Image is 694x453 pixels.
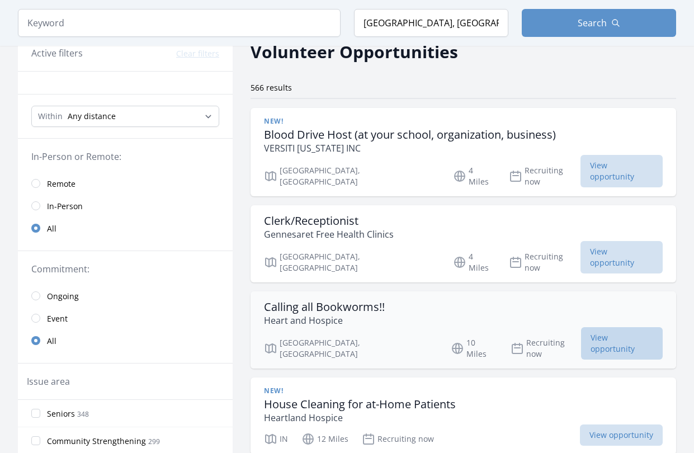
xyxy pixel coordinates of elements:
[362,432,434,446] p: Recruiting now
[18,285,233,307] a: Ongoing
[264,165,440,187] p: [GEOGRAPHIC_DATA], [GEOGRAPHIC_DATA]
[453,165,495,187] p: 4 Miles
[18,172,233,195] a: Remote
[264,214,394,228] h3: Clerk/Receptionist
[47,178,75,190] span: Remote
[31,46,83,60] h3: Active filters
[581,327,663,360] span: View opportunity
[18,195,233,217] a: In-Person
[264,337,437,360] p: [GEOGRAPHIC_DATA], [GEOGRAPHIC_DATA]
[264,411,456,424] p: Heartland Hospice
[251,82,292,93] span: 566 results
[251,108,676,196] a: New! Blood Drive Host (at your school, organization, business) VERSITI [US_STATE] INC [GEOGRAPHIC...
[264,228,394,241] p: Gennesaret Free Health Clinics
[522,9,676,37] button: Search
[47,313,68,324] span: Event
[251,291,676,369] a: Calling all Bookworms!! Heart and Hospice [GEOGRAPHIC_DATA], [GEOGRAPHIC_DATA] 10 Miles Recruitin...
[453,251,495,273] p: 4 Miles
[578,16,607,30] span: Search
[264,300,385,314] h3: Calling all Bookworms!!
[31,436,40,445] input: Community Strengthening 299
[354,9,508,37] input: Location
[31,262,219,276] legend: Commitment:
[148,437,160,446] span: 299
[264,398,456,411] h3: House Cleaning for at-Home Patients
[77,409,89,419] span: 348
[31,106,219,127] select: Search Radius
[18,217,233,239] a: All
[580,241,663,273] span: View opportunity
[47,291,79,302] span: Ongoing
[264,314,385,327] p: Heart and Hospice
[451,337,497,360] p: 10 Miles
[31,409,40,418] input: Seniors 348
[264,117,283,126] span: New!
[31,150,219,163] legend: In-Person or Remote:
[176,48,219,59] button: Clear filters
[264,386,283,395] span: New!
[18,329,233,352] a: All
[264,251,440,273] p: [GEOGRAPHIC_DATA], [GEOGRAPHIC_DATA]
[580,155,663,187] span: View opportunity
[18,9,341,37] input: Keyword
[264,128,556,141] h3: Blood Drive Host (at your school, organization, business)
[511,337,582,360] p: Recruiting now
[580,424,663,446] span: View opportunity
[47,223,56,234] span: All
[264,432,288,446] p: IN
[509,251,580,273] p: Recruiting now
[18,307,233,329] a: Event
[47,436,146,447] span: Community Strengthening
[509,165,580,187] p: Recruiting now
[47,201,83,212] span: In-Person
[251,205,676,282] a: Clerk/Receptionist Gennesaret Free Health Clinics [GEOGRAPHIC_DATA], [GEOGRAPHIC_DATA] 4 Miles Re...
[27,375,70,388] legend: Issue area
[47,336,56,347] span: All
[47,408,75,419] span: Seniors
[251,39,458,64] h2: Volunteer Opportunities
[264,141,556,155] p: VERSITI [US_STATE] INC
[301,432,348,446] p: 12 Miles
